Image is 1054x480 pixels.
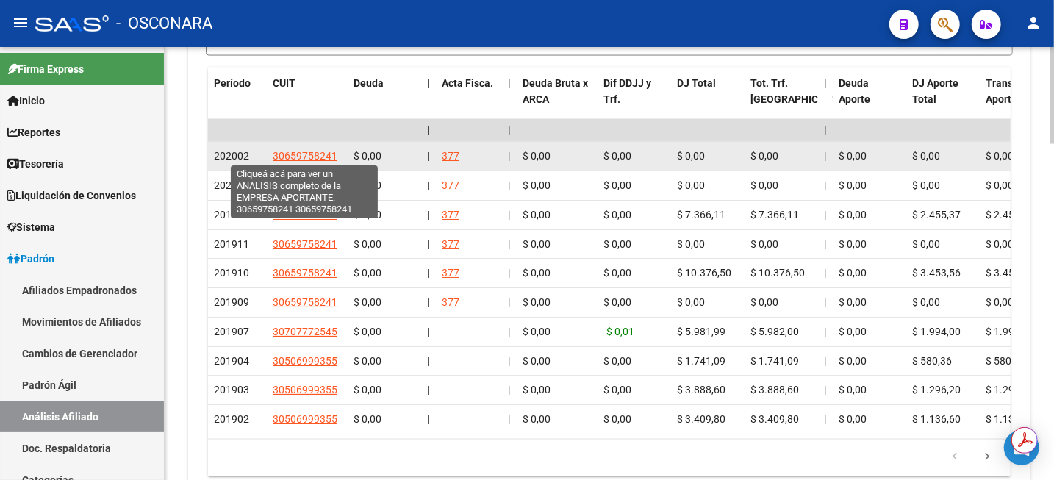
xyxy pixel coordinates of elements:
[912,384,961,395] span: $ 1.296,20
[603,413,631,425] span: $ 0,00
[973,450,1001,466] a: go to next page
[354,209,381,221] span: $ 0,00
[214,150,249,162] span: 202002
[912,77,958,106] span: DJ Aporte Total
[677,238,705,250] span: $ 0,00
[824,355,826,367] span: |
[508,238,510,250] span: |
[824,296,826,308] span: |
[427,179,429,191] span: |
[986,209,1034,221] span: $ 2.455,37
[273,326,337,337] span: 30707772545
[750,77,850,106] span: Tot. Trf. [GEOGRAPHIC_DATA]
[603,267,631,279] span: $ 0,00
[750,355,799,367] span: $ 1.741,09
[421,68,436,132] datatable-header-cell: |
[354,77,384,89] span: Deuda
[839,77,870,106] span: Deuda Aporte
[986,355,1025,367] span: $ 580,36
[824,209,826,221] span: |
[273,355,337,367] span: 30506999355
[523,238,551,250] span: $ 0,00
[436,68,502,132] datatable-header-cell: Acta Fisca.
[598,68,671,132] datatable-header-cell: Dif DDJJ y Trf.
[348,68,421,132] datatable-header-cell: Deuda
[839,150,867,162] span: $ 0,00
[523,179,551,191] span: $ 0,00
[523,326,551,337] span: $ 0,00
[603,296,631,308] span: $ 0,00
[508,355,510,367] span: |
[523,267,551,279] span: $ 0,00
[354,179,381,191] span: $ 0,00
[912,179,940,191] span: $ 0,00
[273,179,337,191] span: 30659758241
[824,77,827,89] span: |
[427,238,429,250] span: |
[116,7,212,40] span: - OSCONARA
[517,68,598,132] datatable-header-cell: Deuda Bruta x ARCA
[818,68,833,132] datatable-header-cell: |
[523,150,551,162] span: $ 0,00
[750,384,799,395] span: $ 3.888,60
[677,209,725,221] span: $ 7.366,11
[912,238,940,250] span: $ 0,00
[906,68,980,132] datatable-header-cell: DJ Aporte Total
[208,68,267,132] datatable-header-cell: Período
[839,296,867,308] span: $ 0,00
[833,68,906,132] datatable-header-cell: Deuda Aporte
[273,209,337,221] span: 30659758241
[7,187,136,204] span: Liquidación de Convenios
[671,68,745,132] datatable-header-cell: DJ Total
[214,413,249,425] span: 201902
[986,384,1034,395] span: $ 1.296,20
[912,296,940,308] span: $ 0,00
[941,450,969,466] a: go to previous page
[354,238,381,250] span: $ 0,00
[273,238,337,250] span: 30659758241
[508,209,510,221] span: |
[986,267,1034,279] span: $ 3.453,56
[508,77,511,89] span: |
[214,267,249,279] span: 201910
[7,251,54,267] span: Padrón
[12,14,29,32] mat-icon: menu
[677,267,731,279] span: $ 10.376,50
[508,413,510,425] span: |
[824,124,827,136] span: |
[523,77,588,106] span: Deuda Bruta x ARCA
[824,150,826,162] span: |
[427,77,430,89] span: |
[677,413,725,425] span: $ 3.409,80
[442,294,459,311] div: 377
[508,267,510,279] span: |
[1004,430,1039,465] div: Open Intercom Messenger
[214,384,249,395] span: 201903
[603,355,631,367] span: $ 0,00
[354,296,381,308] span: $ 0,00
[986,413,1034,425] span: $ 1.136,60
[214,326,249,337] span: 201907
[442,236,459,253] div: 377
[273,150,337,162] span: 30659758241
[839,355,867,367] span: $ 0,00
[839,326,867,337] span: $ 0,00
[273,296,337,308] span: 30659758241
[508,150,510,162] span: |
[7,156,64,172] span: Tesorería
[839,267,867,279] span: $ 0,00
[824,413,826,425] span: |
[677,150,705,162] span: $ 0,00
[7,124,60,140] span: Reportes
[677,179,705,191] span: $ 0,00
[7,219,55,235] span: Sistema
[427,267,429,279] span: |
[912,413,961,425] span: $ 1.136,60
[824,384,826,395] span: |
[980,68,1053,132] datatable-header-cell: Transferido Aporte
[508,326,510,337] span: |
[442,77,493,89] span: Acta Fisca.
[427,413,429,425] span: |
[273,77,295,89] span: CUIT
[750,238,778,250] span: $ 0,00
